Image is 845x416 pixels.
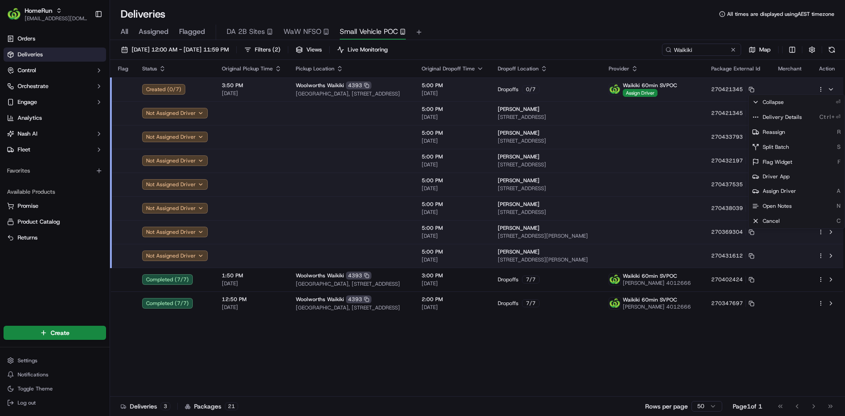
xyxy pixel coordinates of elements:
span: F [838,158,841,166]
span: R [837,128,841,136]
span: Reassign [763,129,785,136]
span: S [837,143,841,151]
span: Assign Driver [763,188,796,195]
span: Split Batch [763,144,789,151]
span: Delivery Details [763,114,802,121]
span: N [837,202,841,210]
span: Cancel [763,217,780,225]
span: ⏎ [836,98,841,106]
span: Ctrl+⏎ [819,113,841,121]
span: C [837,217,841,225]
span: Collapse [763,99,784,106]
span: Flag Widget [763,158,792,166]
span: Driver App [763,173,790,180]
span: Open Notes [763,202,792,210]
span: A [837,187,841,195]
